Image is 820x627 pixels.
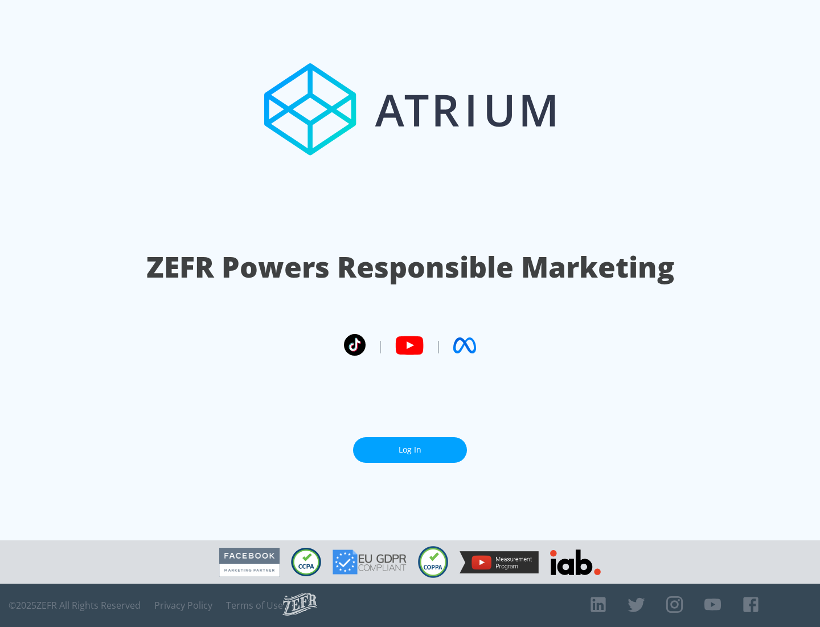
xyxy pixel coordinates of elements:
img: GDPR Compliant [333,549,407,575]
img: Facebook Marketing Partner [219,548,280,577]
a: Privacy Policy [154,600,212,611]
img: CCPA Compliant [291,548,321,576]
img: COPPA Compliant [418,546,448,578]
a: Log In [353,437,467,463]
span: | [435,337,442,354]
span: © 2025 ZEFR All Rights Reserved [9,600,141,611]
span: | [377,337,384,354]
h1: ZEFR Powers Responsible Marketing [146,247,674,287]
img: YouTube Measurement Program [460,551,539,573]
img: IAB [550,549,601,575]
a: Terms of Use [226,600,283,611]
